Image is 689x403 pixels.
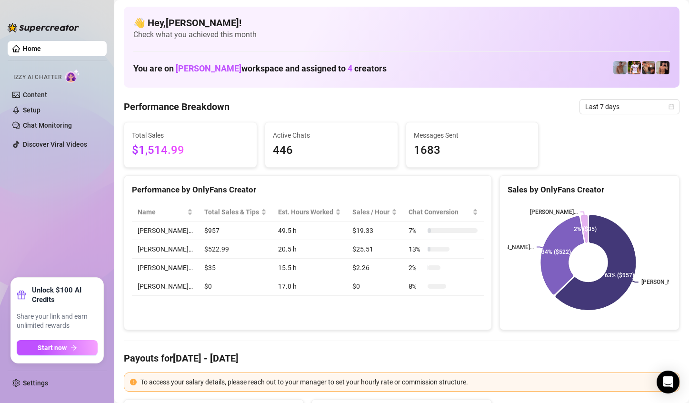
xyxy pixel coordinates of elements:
[628,61,641,74] img: Hector
[23,379,48,387] a: Settings
[133,16,670,30] h4: 👋 Hey, [PERSON_NAME] !
[132,130,249,141] span: Total Sales
[409,207,470,217] span: Chat Conversion
[530,209,578,215] text: [PERSON_NAME]…
[347,240,403,259] td: $25.51
[199,222,272,240] td: $957
[23,91,47,99] a: Content
[38,344,67,352] span: Start now
[272,259,347,277] td: 15.5 h
[199,259,272,277] td: $35
[23,141,87,148] a: Discover Viral Videos
[132,203,199,222] th: Name
[409,244,424,254] span: 13 %
[414,141,531,160] span: 1683
[409,225,424,236] span: 7 %
[8,23,79,32] img: logo-BBDzfeDw.svg
[199,277,272,296] td: $0
[13,73,61,82] span: Izzy AI Chatter
[409,281,424,292] span: 0 %
[273,141,390,160] span: 446
[347,277,403,296] td: $0
[132,141,249,160] span: $1,514.99
[273,130,390,141] span: Active Chats
[347,203,403,222] th: Sales / Hour
[585,100,674,114] span: Last 7 days
[70,344,77,351] span: arrow-right
[124,352,679,365] h4: Payouts for [DATE] - [DATE]
[403,203,483,222] th: Chat Conversion
[272,222,347,240] td: 49.5 h
[132,259,199,277] td: [PERSON_NAME]…
[176,63,241,73] span: [PERSON_NAME]
[130,379,137,385] span: exclamation-circle
[272,277,347,296] td: 17.0 h
[132,240,199,259] td: [PERSON_NAME]…
[199,240,272,259] td: $522.99
[657,371,679,393] div: Open Intercom Messenger
[132,183,484,196] div: Performance by OnlyFans Creator
[669,104,674,110] span: calendar
[272,240,347,259] td: 20.5 h
[133,30,670,40] span: Check what you achieved this month
[508,183,671,196] div: Sales by OnlyFans Creator
[138,207,185,217] span: Name
[199,203,272,222] th: Total Sales & Tips
[414,130,531,141] span: Messages Sent
[23,106,40,114] a: Setup
[17,290,26,300] span: gift
[656,61,669,74] img: Zach
[613,61,627,74] img: Joey
[641,279,689,286] text: [PERSON_NAME]…
[17,312,98,331] span: Share your link and earn unlimited rewards
[23,45,41,52] a: Home
[132,222,199,240] td: [PERSON_NAME]…
[133,63,387,74] h1: You are on workspace and assigned to creators
[32,285,98,304] strong: Unlock $100 AI Credits
[140,377,673,387] div: To access your salary details, please reach out to your manager to set your hourly rate or commis...
[278,207,333,217] div: Est. Hours Worked
[65,69,80,83] img: AI Chatter
[132,277,199,296] td: [PERSON_NAME]…
[23,121,72,129] a: Chat Monitoring
[17,340,98,355] button: Start nowarrow-right
[642,61,655,74] img: Osvaldo
[348,63,352,73] span: 4
[486,244,534,251] text: [PERSON_NAME]…
[347,259,403,277] td: $2.26
[352,207,389,217] span: Sales / Hour
[409,262,424,273] span: 2 %
[204,207,259,217] span: Total Sales & Tips
[347,222,403,240] td: $19.33
[124,100,230,113] h4: Performance Breakdown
